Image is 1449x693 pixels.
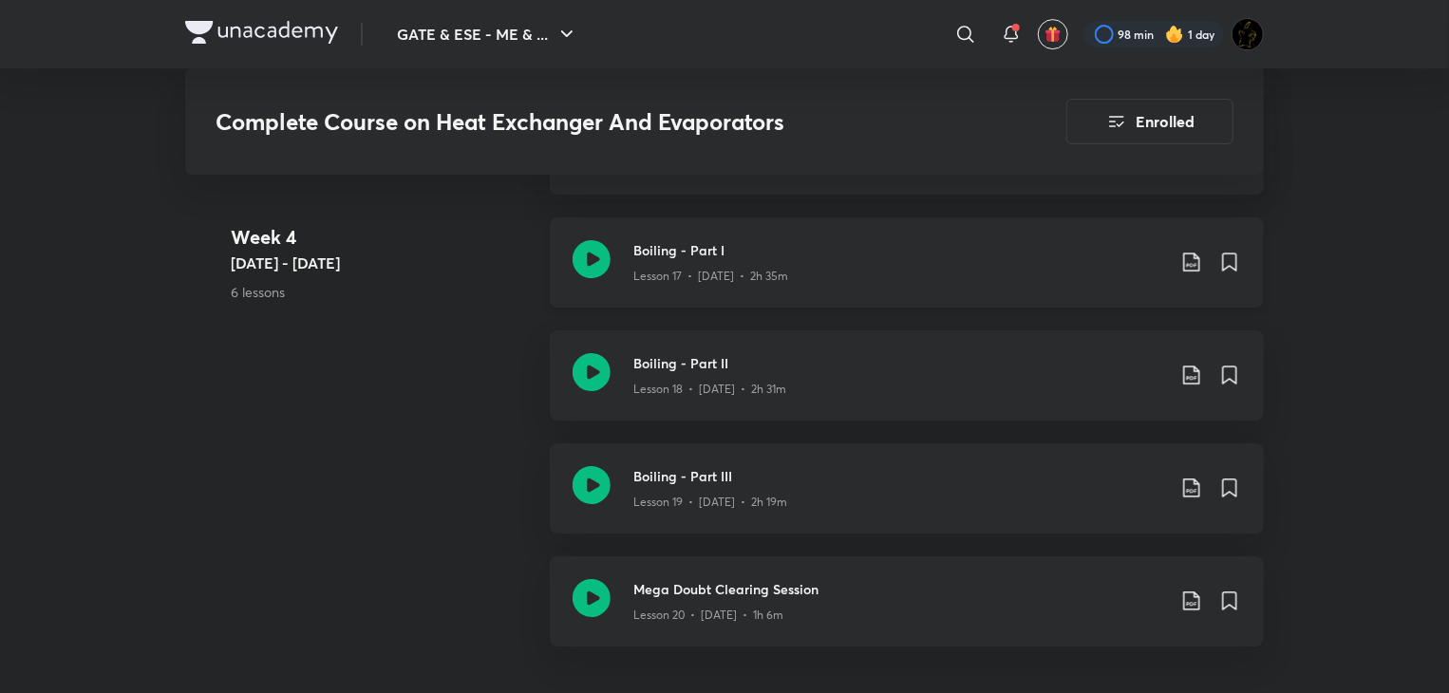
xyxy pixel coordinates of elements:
p: Lesson 19 • [DATE] • 2h 19m [633,494,787,511]
p: Lesson 18 • [DATE] • 2h 31m [633,381,786,398]
h3: Boiling - Part III [633,466,1165,486]
a: Boiling - Part ILesson 17 • [DATE] • 2h 35m [550,217,1264,330]
img: Company Logo [185,21,338,44]
img: Ranit Maity01 [1232,18,1264,50]
img: streak [1165,25,1184,44]
a: Boiling - Part IILesson 18 • [DATE] • 2h 31m [550,330,1264,443]
h3: Mega Doubt Clearing Session [633,579,1165,599]
h5: [DATE] - [DATE] [231,252,535,274]
a: Mega Doubt Clearing SessionLesson 20 • [DATE] • 1h 6m [550,556,1264,669]
button: GATE & ESE - ME & ... [386,15,590,53]
button: Enrolled [1066,99,1233,144]
img: avatar [1044,26,1062,43]
h3: Boiling - Part I [633,240,1165,260]
p: Lesson 20 • [DATE] • 1h 6m [633,607,783,624]
button: avatar [1038,19,1068,49]
h3: Complete Course on Heat Exchanger And Evaporators [216,108,959,136]
h4: Week 4 [231,223,535,252]
h3: Boiling - Part II [633,353,1165,373]
a: Boiling - Part IIILesson 19 • [DATE] • 2h 19m [550,443,1264,556]
p: 6 lessons [231,282,535,302]
a: Company Logo [185,21,338,48]
p: Lesson 17 • [DATE] • 2h 35m [633,268,788,285]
